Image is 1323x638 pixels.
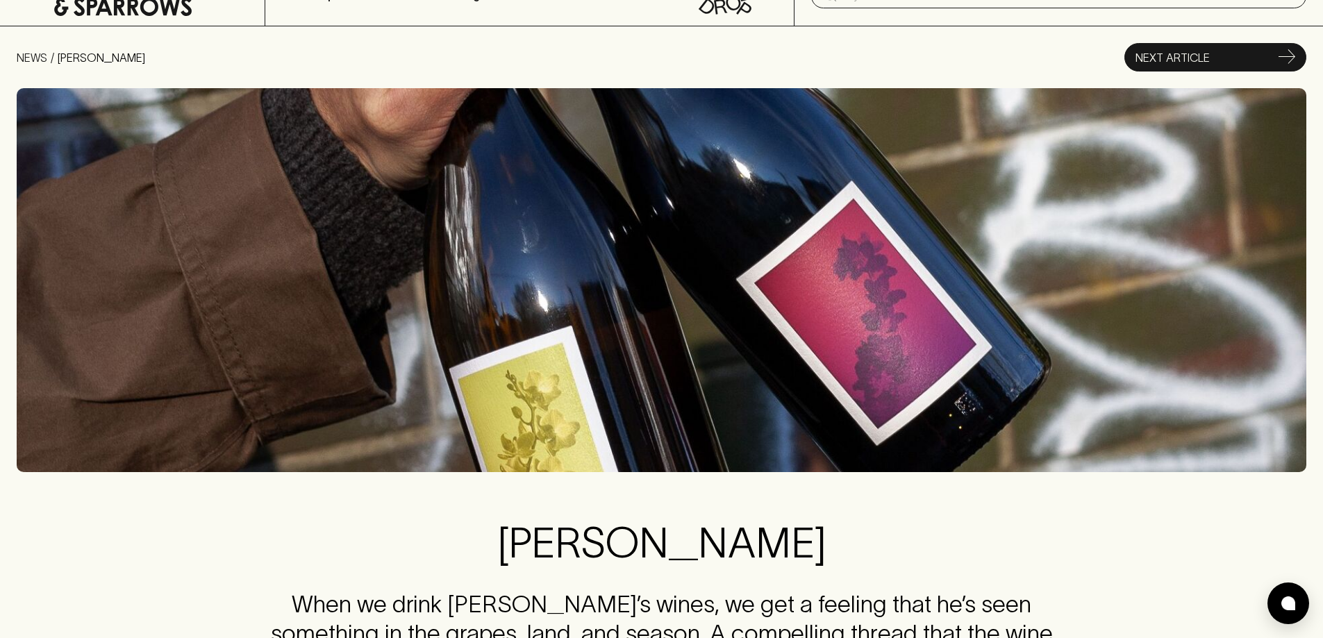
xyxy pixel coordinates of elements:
h2: [PERSON_NAME] [238,518,1085,568]
p: NEXT ARTICLE [1135,49,1210,66]
a: NEXT ARTICLE [1124,43,1306,72]
a: NEWS [17,51,47,64]
img: Sven Joschke Post 1.jpg [17,88,1306,472]
img: bubble-icon [1281,596,1295,610]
